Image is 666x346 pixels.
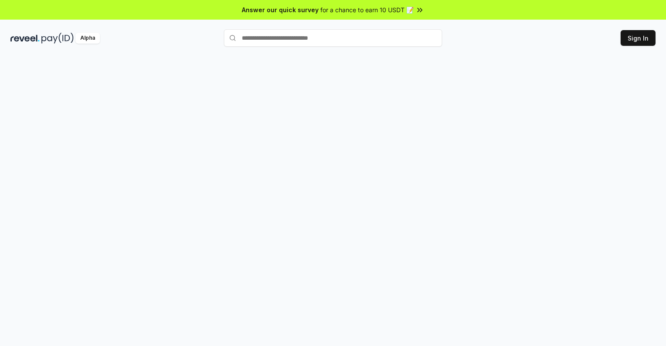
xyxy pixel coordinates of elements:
[320,5,414,14] span: for a chance to earn 10 USDT 📝
[621,30,656,46] button: Sign In
[10,33,40,44] img: reveel_dark
[76,33,100,44] div: Alpha
[41,33,74,44] img: pay_id
[242,5,319,14] span: Answer our quick survey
